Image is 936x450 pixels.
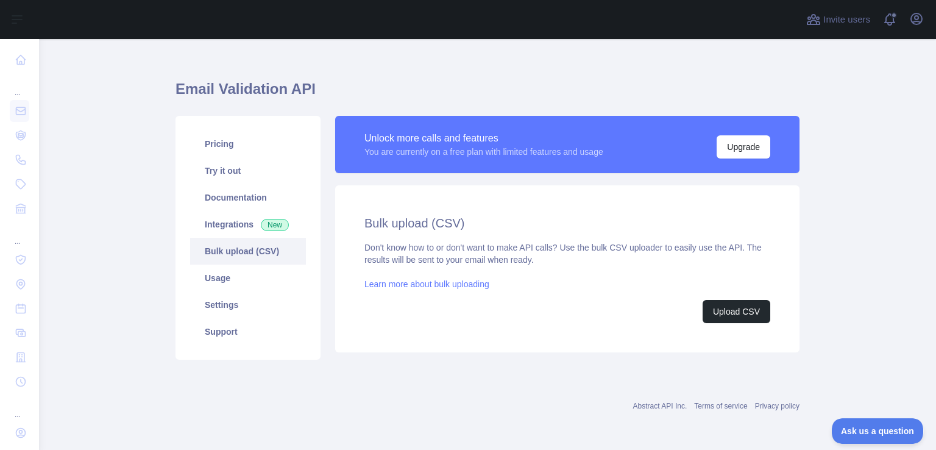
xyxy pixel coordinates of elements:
a: Pricing [190,130,306,157]
a: Bulk upload (CSV) [190,238,306,265]
a: Integrations New [190,211,306,238]
a: Try it out [190,157,306,184]
iframe: Toggle Customer Support [832,418,924,444]
div: Don't know how to or don't want to make API calls? Use the bulk CSV uploader to easily use the AP... [364,241,770,323]
a: Settings [190,291,306,318]
button: Invite users [804,10,873,29]
div: ... [10,395,29,420]
a: Abstract API Inc. [633,402,687,410]
a: Documentation [190,184,306,211]
button: Upload CSV [703,300,770,323]
h2: Bulk upload (CSV) [364,215,770,232]
a: Privacy policy [755,402,799,410]
a: Support [190,318,306,345]
span: New [261,219,289,231]
button: Upgrade [717,135,770,159]
span: Invite users [823,13,870,27]
div: ... [10,222,29,246]
a: Terms of service [694,402,747,410]
div: You are currently on a free plan with limited features and usage [364,146,603,158]
a: Usage [190,265,306,291]
h1: Email Validation API [175,79,799,109]
div: Unlock more calls and features [364,131,603,146]
a: Learn more about bulk uploading [364,279,489,289]
div: ... [10,73,29,98]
